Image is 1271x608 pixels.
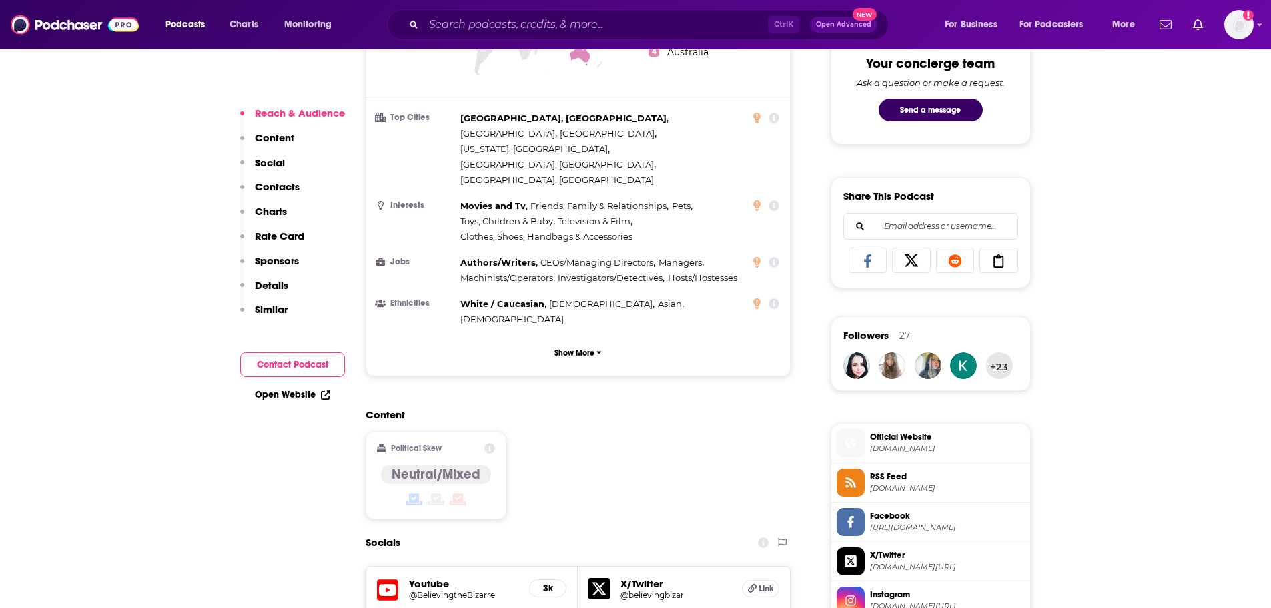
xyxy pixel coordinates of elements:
span: , [460,141,610,157]
a: Share on Facebook [849,248,887,273]
button: open menu [275,14,349,35]
button: Details [240,279,288,304]
a: Charts [221,14,266,35]
a: Show notifications dropdown [1188,13,1208,36]
button: open menu [1011,14,1103,35]
span: X/Twitter [870,549,1025,561]
h3: Interests [377,201,455,210]
span: Managers [659,257,702,268]
p: Details [255,279,288,292]
p: Show More [554,348,594,358]
span: [GEOGRAPHIC_DATA], [GEOGRAPHIC_DATA] [460,113,667,123]
a: Official Website[DOMAIN_NAME] [837,429,1025,457]
h3: Jobs [377,258,455,266]
span: [GEOGRAPHIC_DATA], [GEOGRAPHIC_DATA] [460,159,654,170]
h3: Share This Podcast [843,190,934,202]
button: Charts [240,205,287,230]
span: [DEMOGRAPHIC_DATA] [460,314,564,324]
span: Charts [230,15,258,34]
span: White / Caucasian [460,298,544,309]
span: Television & Film [558,216,630,226]
span: , [460,214,555,229]
span: Instagram [870,589,1025,601]
span: For Podcasters [1019,15,1084,34]
a: @believingbizar [620,590,731,600]
span: , [460,111,669,126]
p: Sponsors [255,254,299,267]
span: Authors/Writers [460,257,536,268]
span: Podcasts [165,15,205,34]
span: Ctrl K [768,16,799,33]
span: https://www.facebook.com/believingthebizarre [870,523,1025,533]
span: Hosts/Hostesses [668,272,737,283]
span: , [549,296,655,312]
div: Your concierge team [866,55,995,72]
h5: @BelievingtheBizarre [409,590,519,600]
span: , [530,198,669,214]
p: Contacts [255,180,300,193]
h3: Ethnicities [377,299,455,308]
img: unearthlyexistences [915,352,941,379]
h2: Content [366,408,781,421]
span: Investigators/Detectives [558,272,663,283]
a: teampodukjess [879,352,905,379]
span: Friends, Family & Relationships [530,200,667,211]
span: feeds.megaphone.fm [870,483,1025,493]
img: Podchaser - Follow, Share and Rate Podcasts [11,12,139,37]
h2: Political Skew [391,444,442,453]
h5: Youtube [409,577,519,590]
h3: Top Cities [377,113,455,122]
img: kfrost3609 [950,352,977,379]
button: +23 [986,352,1013,379]
button: Show profile menu [1224,10,1254,39]
a: Open Website [255,389,330,400]
img: User Profile [1224,10,1254,39]
span: Machinists/Operators [460,272,553,283]
button: Rate Card [240,230,304,254]
span: Open Advanced [816,21,871,28]
a: Link [742,580,779,597]
a: X/Twitter[DOMAIN_NAME][URL] [837,547,1025,575]
a: Share on X/Twitter [892,248,931,273]
img: paupowpow [843,352,870,379]
span: [DEMOGRAPHIC_DATA] [549,298,653,309]
h5: X/Twitter [620,577,731,590]
span: [US_STATE], [GEOGRAPHIC_DATA] [460,143,608,154]
span: CEOs/Managing Directors [540,257,653,268]
span: Australia [667,46,709,58]
a: Facebook[URL][DOMAIN_NAME] [837,508,1025,536]
span: Facebook [870,510,1025,522]
button: Show More [377,340,780,365]
a: Share on Reddit [936,248,975,273]
div: Search podcasts, credits, & more... [400,9,901,40]
p: Social [255,156,285,169]
button: Send a message [879,99,983,121]
span: Official Website [870,431,1025,443]
div: 27 [899,330,910,342]
span: , [460,126,557,141]
span: [GEOGRAPHIC_DATA], [GEOGRAPHIC_DATA] [460,174,654,185]
button: Content [240,131,294,156]
span: , [672,198,693,214]
span: Pets [672,200,691,211]
span: , [558,214,632,229]
a: RSS Feed[DOMAIN_NAME] [837,469,1025,497]
span: More [1112,15,1135,34]
span: , [460,198,528,214]
span: Clothes, Shoes, Handbags & Accessories [460,231,632,242]
span: [GEOGRAPHIC_DATA] [560,128,655,139]
p: Content [255,131,294,144]
span: Link [759,583,774,594]
span: RSS Feed [870,471,1025,483]
h4: Neutral/Mixed [392,466,480,483]
h2: Socials [366,530,400,555]
span: For Business [945,15,997,34]
button: open menu [156,14,222,35]
span: Toys, Children & Baby [460,216,553,226]
button: Social [240,156,285,181]
span: , [460,270,555,286]
a: Show notifications dropdown [1154,13,1177,36]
